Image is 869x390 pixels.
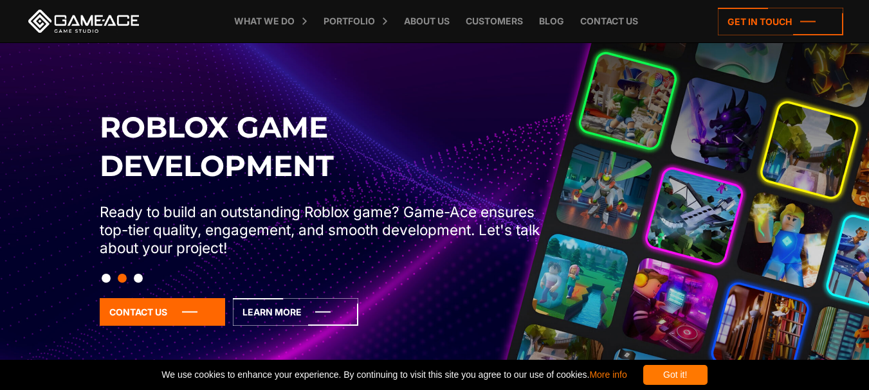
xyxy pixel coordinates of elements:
div: Got it! [643,365,708,385]
h2: Roblox Game Development [100,108,549,185]
a: Contact Us [100,298,225,326]
a: Get in touch [718,8,843,35]
a: More info [589,369,627,380]
p: Ready to build an outstanding Roblox game? Game-Ace ensures top-tier quality, engagement, and smo... [100,203,549,257]
a: Learn More [233,298,358,326]
button: Slide 2 [118,267,127,289]
button: Slide 1 [102,267,111,289]
span: We use cookies to enhance your experience. By continuing to visit this site you agree to our use ... [161,365,627,385]
button: Slide 3 [134,267,143,289]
